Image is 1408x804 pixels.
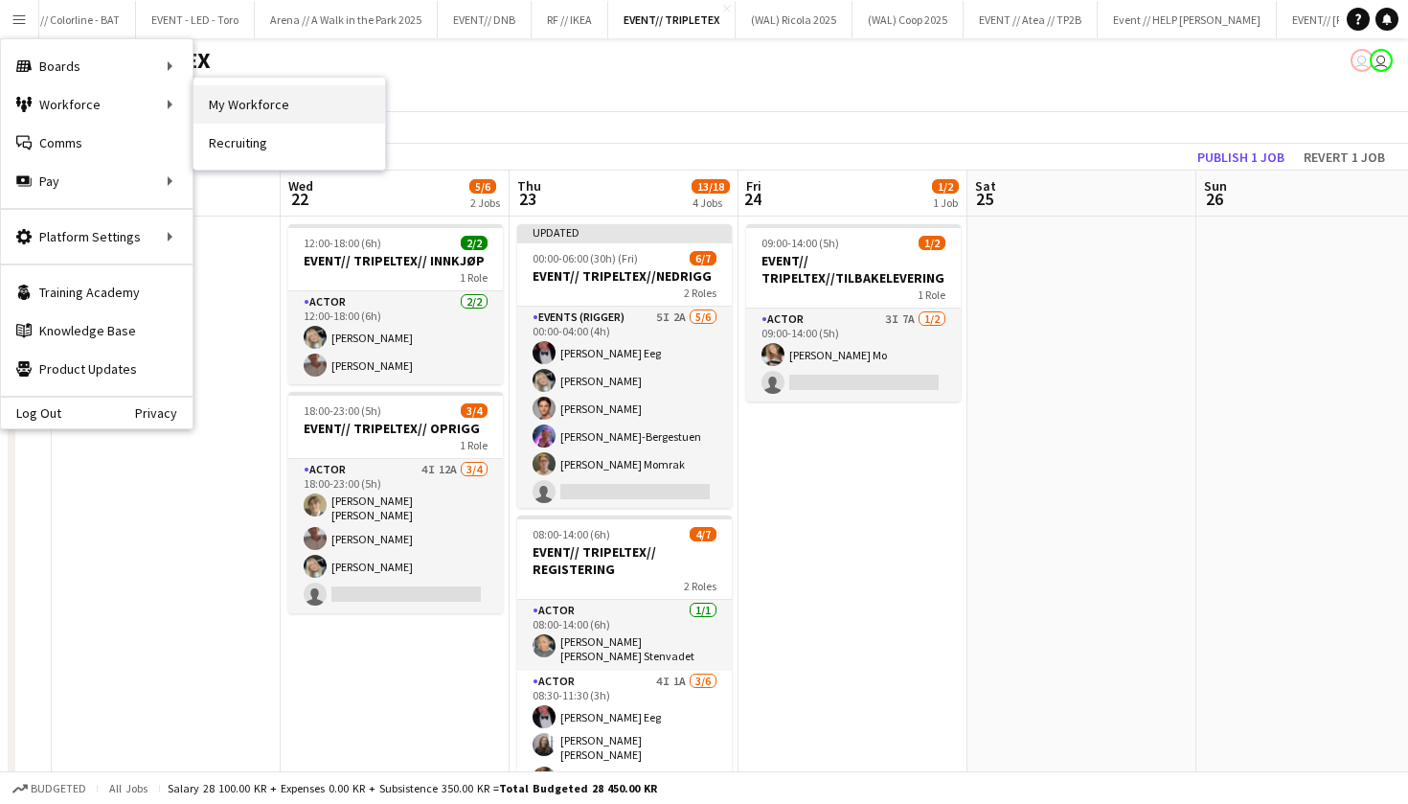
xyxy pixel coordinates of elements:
button: EVENT // Atea // TP2B [964,1,1098,38]
span: 24 [743,188,761,210]
div: Salary 28 100.00 KR + Expenses 0.00 KR + Subsistence 350.00 KR = [168,781,657,795]
button: EVENT// DNB [438,1,532,38]
button: Arena // A Walk in the Park 2025 [255,1,438,38]
app-card-role: Events (Rigger)5I2A5/600:00-04:00 (4h)[PERSON_NAME] Eeg[PERSON_NAME][PERSON_NAME][PERSON_NAME]-Be... [517,307,732,511]
a: Log Out [1,405,61,421]
span: Budgeted [31,782,86,795]
span: 1/2 [932,179,959,194]
span: 1/2 [919,236,945,250]
div: Workforce [1,85,193,124]
div: 4 Jobs [693,195,729,210]
button: Budgeted [10,778,89,799]
div: 1 Job [933,195,958,210]
div: Updated [517,224,732,240]
a: Training Academy [1,273,193,311]
a: Knowledge Base [1,311,193,350]
div: 2 Jobs [470,195,500,210]
span: 23 [514,188,541,210]
a: My Workforce [193,85,385,124]
button: Publish 1 job [1190,145,1292,170]
span: 1 Role [460,438,488,452]
div: Platform Settings [1,218,193,256]
button: EVENT// TRIPLETEX [608,1,736,38]
app-user-avatar: Ylva Barane [1351,49,1374,72]
span: 12:00-18:00 (6h) [304,236,381,250]
span: 1 Role [918,287,945,302]
button: RF // IKEA [532,1,608,38]
span: 22 [285,188,313,210]
button: (WAL) Ricola 2025 [736,1,852,38]
span: 09:00-14:00 (5h) [761,236,839,250]
a: Comms [1,124,193,162]
span: Wed [288,177,313,195]
h3: EVENT// TRIPELTEX//NEDRIGG [517,267,732,285]
span: Sun [1204,177,1227,195]
h3: EVENT// TRIPELTEX// INNKJØP [288,252,503,269]
div: Boards [1,47,193,85]
a: Recruiting [193,124,385,162]
span: 2/2 [461,236,488,250]
span: 13/18 [692,179,730,194]
div: Pay [1,162,193,200]
span: Thu [517,177,541,195]
span: 5/6 [469,179,496,194]
app-card-role: Actor4I12A3/418:00-23:00 (5h)[PERSON_NAME] [PERSON_NAME][PERSON_NAME][PERSON_NAME] [288,459,503,613]
a: Product Updates [1,350,193,388]
app-card-role: Actor3I7A1/209:00-14:00 (5h)[PERSON_NAME] Mo [746,309,961,402]
app-user-avatar: Ylva Barane [1370,49,1393,72]
span: 08:00-14:00 (6h) [533,527,610,541]
span: 2 Roles [684,286,716,300]
h3: EVENT// TRIPELTEX// OPRIGG [288,420,503,437]
span: 25 [972,188,996,210]
span: 18:00-23:00 (5h) [304,403,381,418]
app-job-card: 09:00-14:00 (5h)1/2EVENT// TRIPELTEX//TILBAKELEVERING1 RoleActor3I7A1/209:00-14:00 (5h)[PERSON_NA... [746,224,961,402]
span: 3/4 [461,403,488,418]
app-card-role: Actor2/212:00-18:00 (6h)[PERSON_NAME][PERSON_NAME] [288,291,503,384]
span: 1 Role [460,270,488,285]
span: Fri [746,177,761,195]
span: Sat [975,177,996,195]
app-job-card: 18:00-23:00 (5h)3/4EVENT// TRIPELTEX// OPRIGG1 RoleActor4I12A3/418:00-23:00 (5h)[PERSON_NAME] [PE... [288,392,503,613]
span: Total Budgeted 28 450.00 KR [499,781,657,795]
span: 4/7 [690,527,716,541]
app-job-card: 08:00-14:00 (6h)4/7EVENT// TRIPELTEX// REGISTERING2 RolesActor1/108:00-14:00 (6h)[PERSON_NAME] [P... [517,516,732,799]
h3: EVENT// TRIPELTEX//TILBAKELEVERING [746,252,961,287]
h3: EVENT// TRIPELTEX// REGISTERING [517,543,732,578]
button: EVENT - LED - Toro [136,1,255,38]
app-card-role: Actor1/108:00-14:00 (6h)[PERSON_NAME] [PERSON_NAME] Stenvadet [517,600,732,671]
button: RF // Colorline - BAT [11,1,136,38]
a: Privacy [135,405,193,421]
button: Revert 1 job [1296,145,1393,170]
span: 00:00-06:00 (30h) (Fri) [533,251,638,265]
span: 6/7 [690,251,716,265]
span: All jobs [105,781,151,795]
app-job-card: Updated00:00-06:00 (30h) (Fri)6/7EVENT// TRIPELTEX//NEDRIGG2 RolesEvents (Rigger)5I2A5/600:00-04:... [517,224,732,508]
button: Event // HELP [PERSON_NAME] [1098,1,1277,38]
app-job-card: 12:00-18:00 (6h)2/2EVENT// TRIPELTEX// INNKJØP1 RoleActor2/212:00-18:00 (6h)[PERSON_NAME][PERSON_... [288,224,503,384]
span: 26 [1201,188,1227,210]
button: (WAL) Coop 2025 [852,1,964,38]
span: 2 Roles [684,579,716,593]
